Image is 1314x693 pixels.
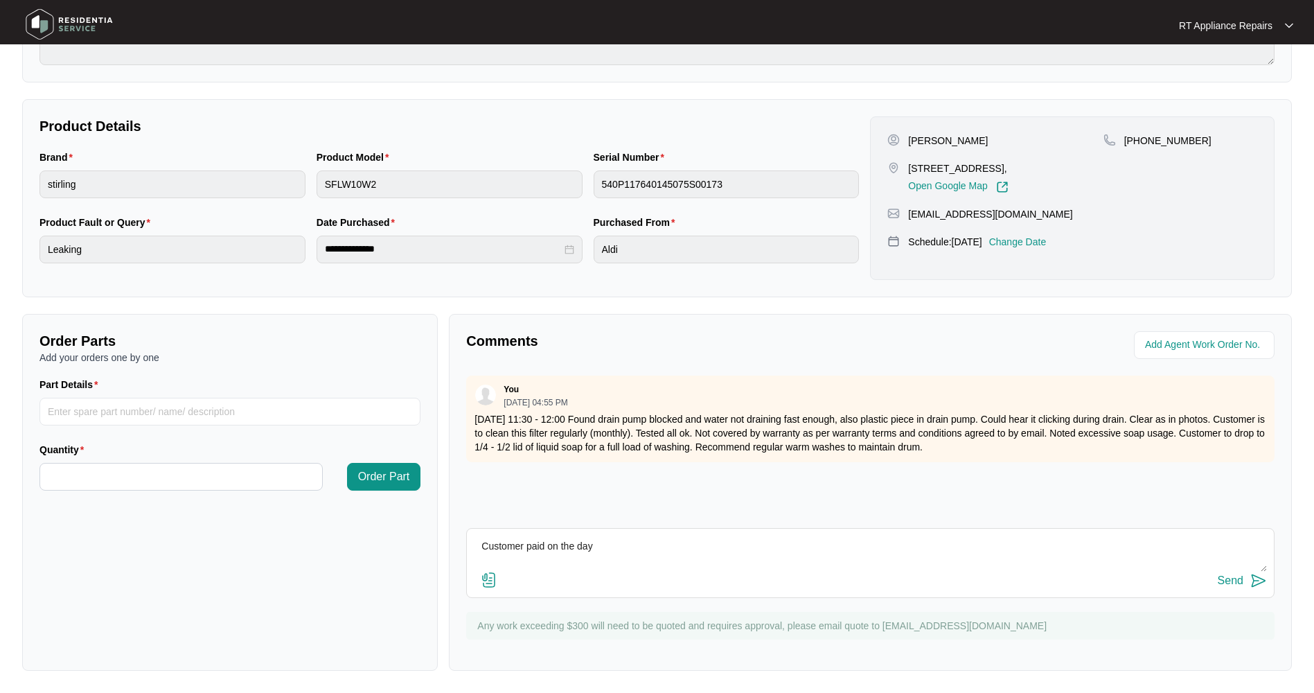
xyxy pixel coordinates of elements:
[39,150,78,164] label: Brand
[1179,19,1272,33] p: RT Appliance Repairs
[1124,134,1211,148] p: [PHONE_NUMBER]
[317,216,400,229] label: Date Purchased
[39,378,104,392] label: Part Details
[1145,337,1266,353] input: Add Agent Work Order No.
[504,384,519,395] p: You
[594,170,860,198] input: Serial Number
[358,468,410,485] span: Order Part
[477,619,1268,633] p: Any work exceeding $300 will need to be quoted and requires approval, please email quote to [EMAI...
[1250,572,1267,589] img: send-icon.svg
[317,170,583,198] input: Product Model
[908,134,988,148] p: [PERSON_NAME]
[887,134,900,146] img: user-pin
[908,235,982,249] p: Schedule: [DATE]
[40,464,322,490] input: Quantity
[1103,134,1116,146] img: map-pin
[908,207,1072,221] p: [EMAIL_ADDRESS][DOMAIN_NAME]
[989,235,1047,249] p: Change Date
[39,236,305,263] input: Product Fault or Query
[996,181,1009,193] img: Link-External
[39,398,420,426] input: Part Details
[1218,572,1267,590] button: Send
[466,331,860,351] p: Comments
[504,398,567,407] p: [DATE] 04:55 PM
[475,385,496,405] img: user.svg
[594,236,860,263] input: Purchased From
[39,216,156,229] label: Product Fault or Query
[317,150,395,164] label: Product Model
[39,443,89,457] label: Quantity
[39,116,859,136] p: Product Details
[347,463,421,491] button: Order Part
[908,161,1008,175] p: [STREET_ADDRESS],
[887,161,900,174] img: map-pin
[474,536,1267,572] textarea: Customer paid on the day
[325,242,562,256] input: Date Purchased
[908,181,1008,193] a: Open Google Map
[481,572,497,588] img: file-attachment-doc.svg
[887,235,900,247] img: map-pin
[21,3,118,45] img: residentia service logo
[39,331,420,351] p: Order Parts
[887,207,900,220] img: map-pin
[39,351,420,365] p: Add your orders one by one
[1218,574,1243,587] div: Send
[39,170,305,198] input: Brand
[474,412,1266,454] p: [DATE] 11:30 - 12:00 Found drain pump blocked and water not draining fast enough, also plastic pi...
[594,150,670,164] label: Serial Number
[1285,22,1293,29] img: dropdown arrow
[594,216,681,229] label: Purchased From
